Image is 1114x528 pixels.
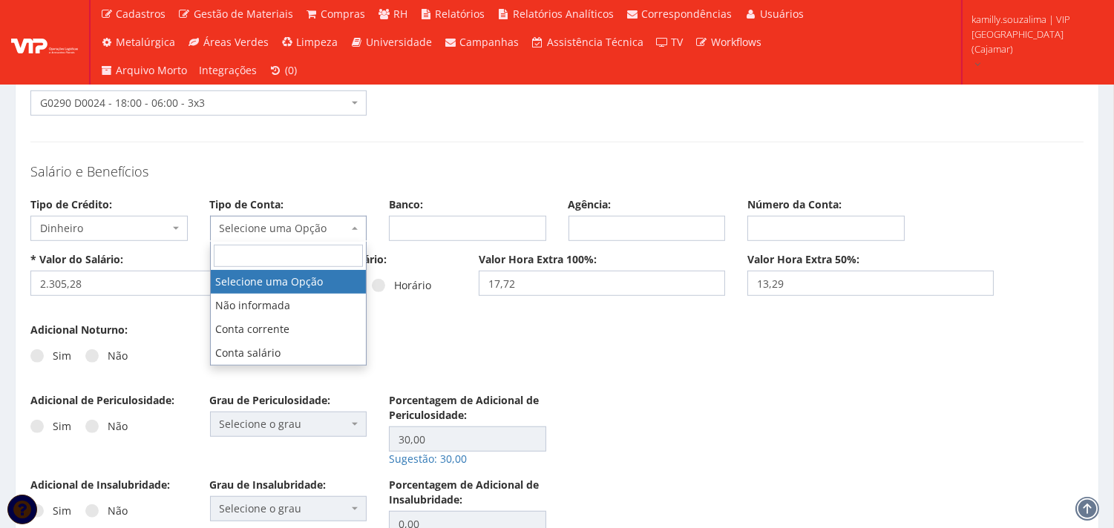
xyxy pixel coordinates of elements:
[30,216,188,241] span: Dinheiro
[40,96,348,110] span: G0290 D0024 - 18:00 - 06:00 - 3x3
[194,56,263,85] a: Integrações
[203,35,269,49] span: Áreas Verdes
[672,35,684,49] span: TV
[547,35,643,49] span: Assistência Técnica
[389,478,546,507] label: Porcentagem de Adicional de Insalubridade:
[30,419,71,434] label: Sim
[689,28,768,56] a: Workflows
[479,252,597,267] label: Valor Hora Extra 100%:
[30,504,71,518] label: Sim
[30,393,174,408] label: Adicional de Periculosidade:
[11,31,78,53] img: logo
[85,349,128,363] label: Não
[649,28,689,56] a: TV
[94,28,182,56] a: Metalúrgica
[85,504,128,518] label: Não
[436,7,485,21] span: Relatórios
[220,417,349,432] span: Selecione o grau
[321,7,366,21] span: Compras
[30,478,170,492] label: Adicional de Insalubridade:
[275,28,344,56] a: Limpeza
[297,35,338,49] span: Limpeza
[210,478,327,492] label: Grau de Insalubridade:
[569,197,612,212] label: Agência:
[220,501,349,516] span: Selecione o grau
[30,165,1084,179] h4: Salário e Benefícios
[460,35,520,49] span: Campanhas
[211,294,366,317] li: Não informada
[211,317,366,341] li: Conta corrente
[525,28,650,56] a: Assistência Técnica
[389,393,546,423] label: Porcentagem de Adicional de Periculosidade:
[438,28,525,56] a: Campanhas
[117,35,176,49] span: Metalúrgica
[747,197,842,212] label: Número da Conta:
[30,90,367,116] span: G0290 D0024 - 18:00 - 06:00 - 3x3
[210,216,367,241] span: Selecione uma Opção
[366,35,432,49] span: Universidade
[182,28,275,56] a: Áreas Verdes
[94,56,194,85] a: Arquivo Morto
[344,28,439,56] a: Universidade
[30,323,128,337] label: Adicional Noturno:
[513,7,614,21] span: Relatórios Analíticos
[40,221,169,236] span: Dinheiro
[372,278,431,293] label: Horário
[210,197,284,212] label: Tipo de Conta:
[711,35,761,49] span: Workflows
[211,341,366,365] li: Conta salário
[200,63,258,77] span: Integrações
[263,56,304,85] a: (0)
[30,197,112,212] label: Tipo de Crédito:
[117,63,188,77] span: Arquivo Morto
[220,221,349,236] span: Selecione uma Opção
[30,252,123,267] label: * Valor do Salário:
[211,270,366,294] li: Selecione uma Opção
[210,496,367,521] span: Selecione o grau
[194,7,293,21] span: Gestão de Materiais
[389,452,467,466] a: Sugestão: 30,00
[117,7,166,21] span: Cadastros
[30,349,71,363] label: Sim
[393,7,407,21] span: RH
[747,252,859,267] label: Valor Hora Extra 50%:
[285,63,297,77] span: (0)
[210,393,331,408] label: Grau de Periculosidade:
[210,412,367,437] span: Selecione o grau
[760,7,804,21] span: Usuários
[972,12,1095,56] span: kamilly.souzalima | VIP [GEOGRAPHIC_DATA] (Cajamar)
[642,7,733,21] span: Correspondências
[85,419,128,434] label: Não
[389,197,423,212] label: Banco:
